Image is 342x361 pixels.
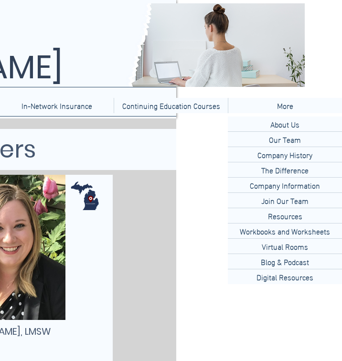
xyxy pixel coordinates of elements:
[272,98,298,113] p: More
[228,177,342,192] a: Company Information
[71,212,99,240] img: Dot 3.png
[246,178,324,192] p: Company Information
[228,238,342,254] a: Virtual Rooms
[71,181,99,210] img: Dot 3.png
[228,162,342,177] a: The Difference
[264,208,306,223] p: Resources
[236,223,334,238] p: Workbooks and Worksheets
[228,269,342,284] a: Digital Resources
[71,330,99,359] img: Dot 3.png
[265,132,305,147] p: Our Team
[228,131,342,147] a: Our Team
[257,193,312,208] p: Join Our Team
[228,254,342,269] a: Blog & Podcast
[267,117,303,131] p: About Us
[228,208,342,223] a: Resources
[257,254,313,269] p: Blog & Podcast
[17,98,97,113] p: In-Network Insurance
[118,98,225,113] p: Continuing Education Courses
[71,274,99,302] img: Dot 3.png
[254,147,316,162] p: Company History
[71,306,99,335] img: Dot 3.png
[114,98,228,113] a: Continuing Education Courses
[257,162,312,177] p: The Difference
[228,147,342,162] a: Company History
[228,223,342,238] a: Workbooks and Worksheets
[228,117,342,131] div: About Us
[253,269,317,284] p: Digital Resources
[228,192,342,208] a: Join Our Team
[258,239,312,254] p: Virtual Rooms
[71,243,99,271] img: Dot 3.png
